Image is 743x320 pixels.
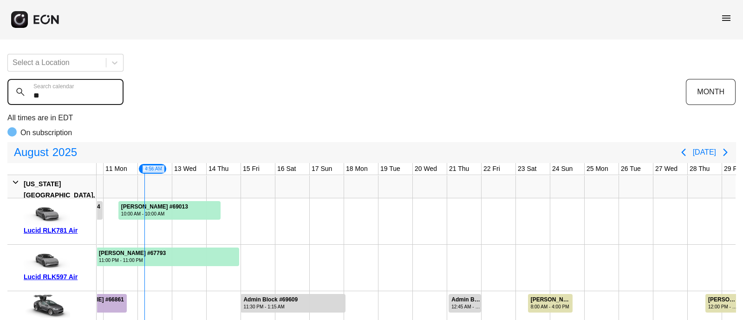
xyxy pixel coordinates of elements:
div: 24 Sun [550,163,574,175]
button: Previous page [674,143,693,162]
span: menu [721,13,732,24]
span: August [12,143,51,162]
div: [PERSON_NAME] #67793 [99,250,166,257]
div: Lucid RLK597 Air [24,271,93,282]
p: All times are in EDT [7,112,736,124]
div: 21 Thu [447,163,471,175]
div: 18 Mon [344,163,370,175]
div: Rented for 1 days by Maksim Rozen Current status is verified [705,291,739,313]
div: 17 Sun [310,163,334,175]
button: Next page [716,143,735,162]
div: [PERSON_NAME] #69172 [531,296,572,303]
div: Admin Block #69609 [243,296,298,303]
div: 23 Sat [516,163,538,175]
div: 12 Tue [138,163,167,175]
div: Rented for 1 days by Admin Block Current status is rental [448,291,482,313]
div: 11:30 PM - 1:15 AM [243,303,298,310]
div: 19 Tue [378,163,402,175]
div: 28 Thu [688,163,711,175]
div: [PERSON_NAME] #67293 [708,296,738,303]
div: [US_STATE][GEOGRAPHIC_DATA], [GEOGRAPHIC_DATA] [24,178,95,212]
div: 11 Mon [104,163,129,175]
span: 2025 [51,143,79,162]
button: MONTH [686,79,736,105]
div: Admin Block #68944 [451,296,480,303]
div: 16 Sat [275,163,298,175]
div: 13 Wed [172,163,198,175]
div: Rented for 4 days by Admin Block Current status is rental [240,291,345,313]
div: 12:00 PM - 12:00 PM [708,303,738,310]
div: 22 Fri [482,163,502,175]
p: On subscription [20,127,72,138]
div: 20 Wed [413,163,439,175]
div: 8:00 AM - 4:00 PM [531,303,572,310]
div: 29 Fri [722,163,743,175]
label: Search calendar [33,83,74,90]
div: Lucid RLK781 Air [24,225,93,236]
div: 27 Wed [653,163,679,175]
div: 10:00 AM - 10:00 AM [121,210,188,217]
img: car [24,248,70,271]
img: car [24,294,70,318]
img: car [24,202,70,225]
button: [DATE] [693,144,716,161]
div: 25 Mon [585,163,610,175]
div: Rented for 2 days by RICHARD PERO Current status is verified [528,291,574,313]
div: 15 Fri [241,163,261,175]
div: 12:45 AM - 12:00 AM [451,303,480,310]
button: August2025 [8,143,83,162]
div: Rented for 3 days by Jessica Catananzi Current status is rental [118,198,221,220]
div: 11:00 PM - 11:00 PM [99,257,166,264]
div: 14 Thu [207,163,230,175]
div: [PERSON_NAME] #69013 [121,203,188,210]
div: 26 Tue [619,163,643,175]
